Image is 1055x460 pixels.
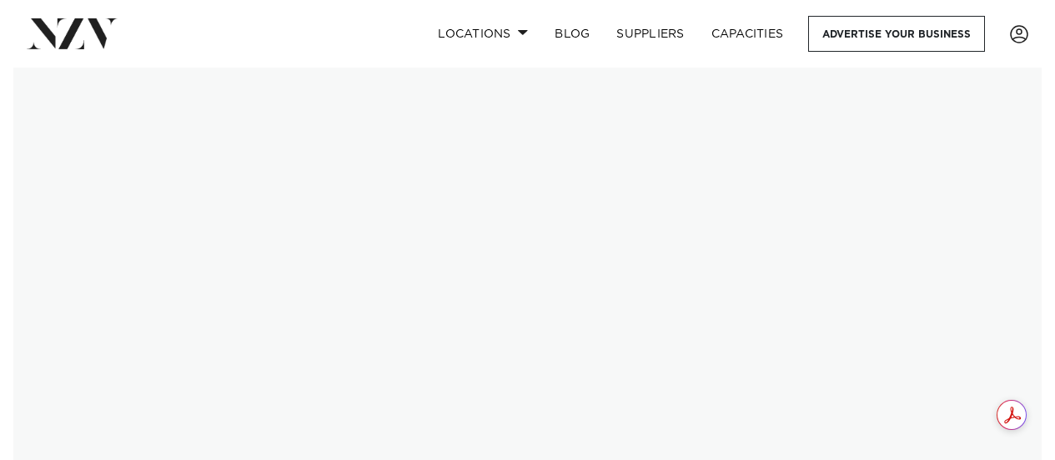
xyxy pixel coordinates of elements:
[541,16,603,52] a: BLOG
[425,16,541,52] a: Locations
[808,16,985,52] a: Advertise your business
[27,18,118,48] img: nzv-logo.png
[698,16,797,52] a: Capacities
[603,16,697,52] a: SUPPLIERS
